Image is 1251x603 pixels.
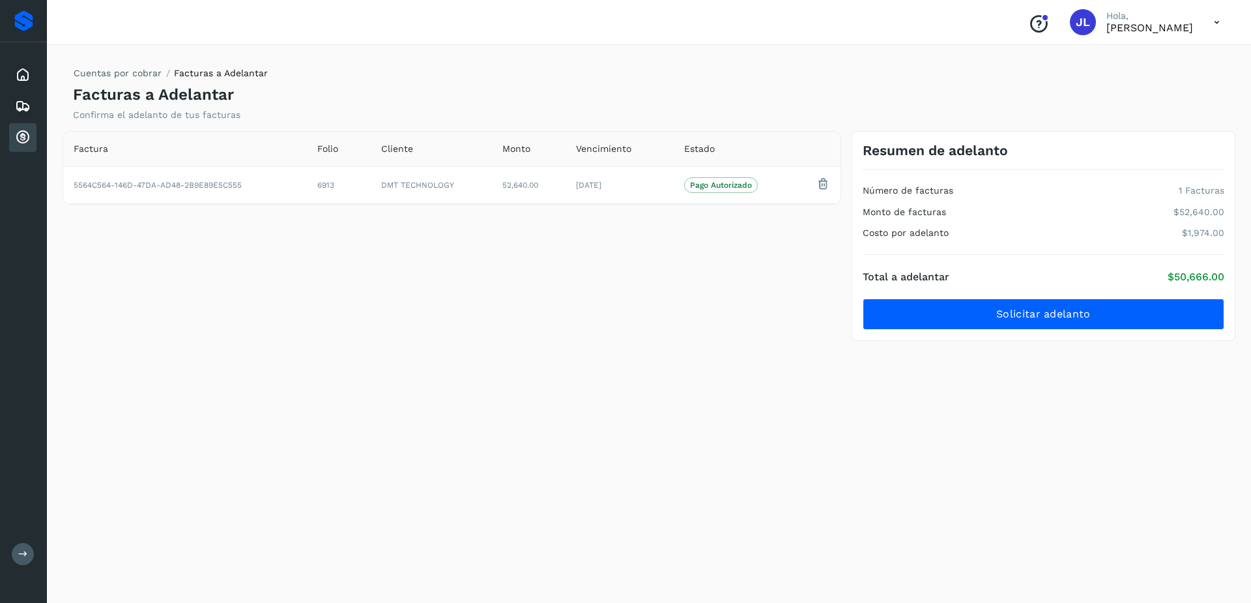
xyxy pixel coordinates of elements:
[1106,10,1193,22] p: Hola,
[684,142,715,156] span: Estado
[576,181,601,190] span: [DATE]
[863,185,953,196] h4: Número de facturas
[381,142,413,156] span: Cliente
[74,142,108,156] span: Factura
[502,181,538,190] span: 52,640.00
[371,166,492,203] td: DMT TECHNOLOGY
[9,92,36,121] div: Embarques
[9,61,36,89] div: Inicio
[73,85,234,104] h4: Facturas a Adelantar
[73,110,240,121] p: Confirma el adelanto de tus facturas
[863,299,1224,330] button: Solicitar adelanto
[1173,207,1224,218] p: $52,640.00
[317,142,338,156] span: Folio
[74,68,162,78] a: Cuentas por cobrar
[9,123,36,152] div: Cuentas por cobrar
[307,166,371,203] td: 6913
[1106,22,1193,34] p: José Luis Salinas Maldonado
[63,166,307,203] td: 5564C564-146D-47DA-AD48-2B9E89E5C555
[174,68,268,78] span: Facturas a Adelantar
[863,142,1008,158] h3: Resumen de adelanto
[502,142,530,156] span: Monto
[1179,185,1224,196] p: 1 Facturas
[690,181,752,190] p: Pago Autorizado
[1182,228,1224,239] p: $1,974.00
[863,271,949,283] h4: Total a adelantar
[863,228,949,239] h4: Costo por adelanto
[1168,271,1224,283] p: $50,666.00
[996,307,1090,321] span: Solicitar adelanto
[73,66,268,85] nav: breadcrumb
[863,207,946,218] h4: Monto de facturas
[576,142,631,156] span: Vencimiento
